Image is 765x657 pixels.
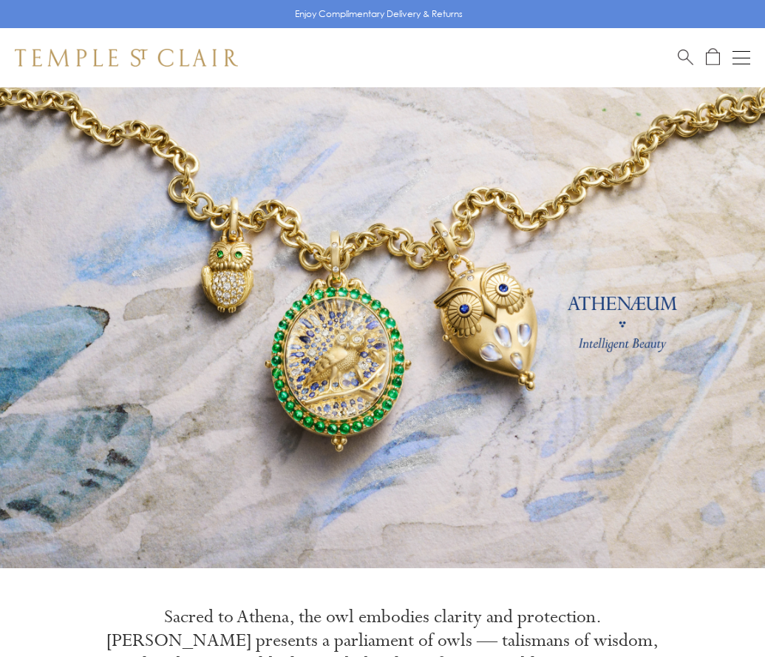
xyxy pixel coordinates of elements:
p: Enjoy Complimentary Delivery & Returns [295,7,463,21]
img: Temple St. Clair [15,49,238,67]
button: Open navigation [732,49,750,67]
a: Search [678,48,693,67]
a: Open Shopping Bag [706,48,720,67]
